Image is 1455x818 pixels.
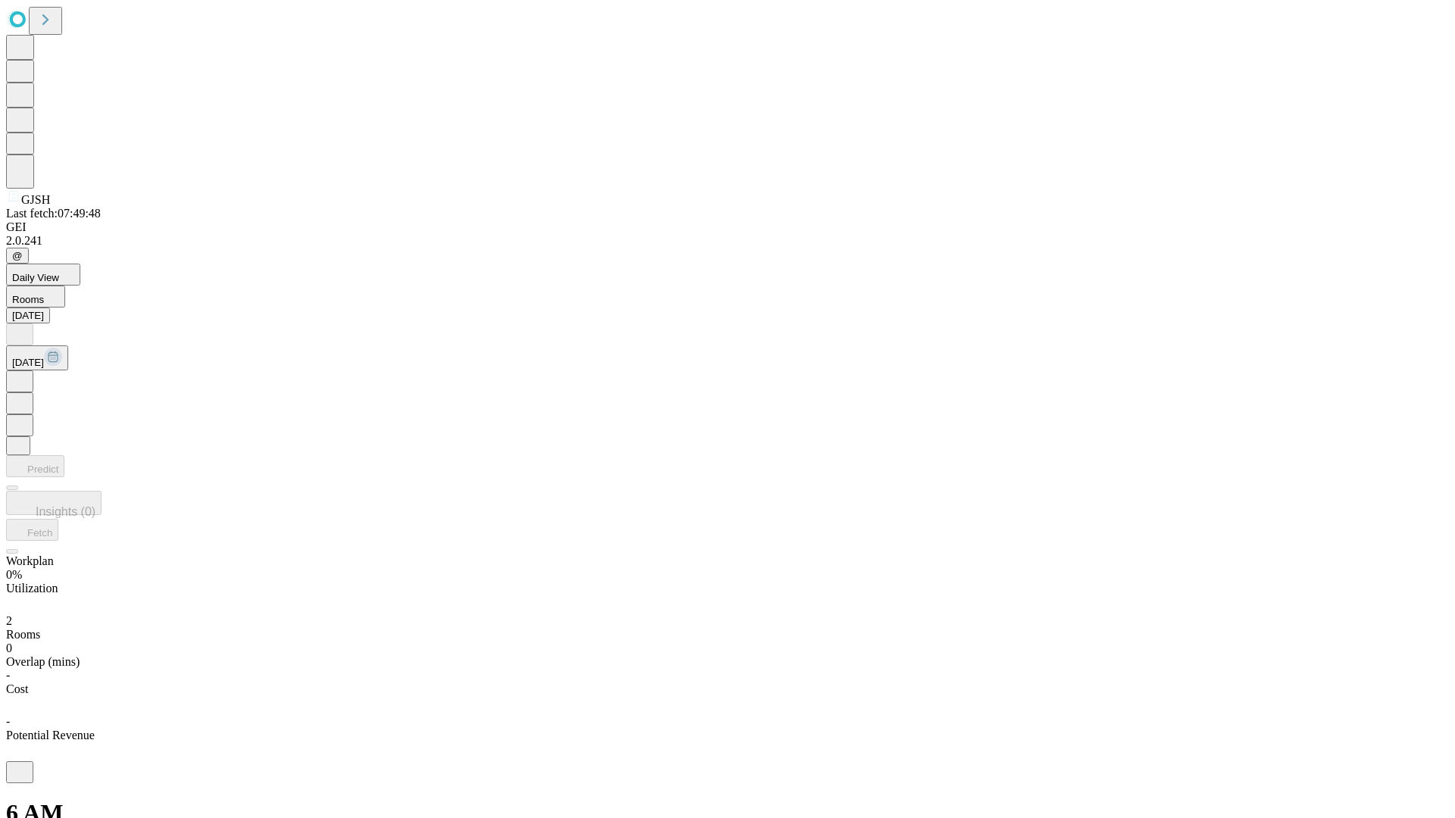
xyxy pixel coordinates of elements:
span: - [6,715,10,728]
button: Insights (0) [6,491,102,515]
span: 0 [6,642,12,654]
div: 2.0.241 [6,234,1449,248]
div: GEI [6,220,1449,234]
span: 2 [6,614,12,627]
span: Rooms [12,294,44,305]
span: Overlap (mins) [6,655,80,668]
button: [DATE] [6,308,50,323]
span: Rooms [6,628,40,641]
span: [DATE] [12,357,44,368]
button: Daily View [6,264,80,286]
span: 0% [6,568,22,581]
span: GJSH [21,193,50,206]
span: - [6,669,10,682]
span: Last fetch: 07:49:48 [6,207,101,220]
span: @ [12,250,23,261]
button: Rooms [6,286,65,308]
span: Daily View [12,272,59,283]
span: Cost [6,682,28,695]
span: Potential Revenue [6,729,95,742]
span: Utilization [6,582,58,595]
button: @ [6,248,29,264]
button: Fetch [6,519,58,541]
button: [DATE] [6,345,68,370]
span: Workplan [6,554,54,567]
button: Predict [6,455,64,477]
span: Insights (0) [36,505,95,518]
